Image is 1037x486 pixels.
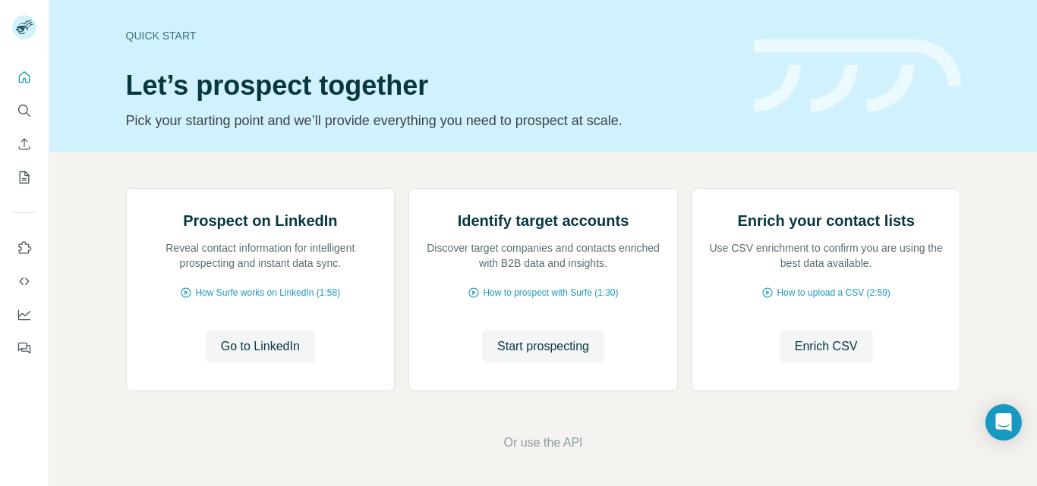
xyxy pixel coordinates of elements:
[12,334,36,362] button: Feedback
[12,234,36,262] button: Use Surfe on LinkedIn
[12,130,36,158] button: Enrich CSV
[780,330,873,363] button: Enrich CSV
[708,240,945,271] p: Use CSV enrichment to confirm you are using the best data available.
[126,110,736,131] p: Pick your starting point and we’ll provide everything you need to prospect at scale.
[483,286,618,299] span: How to prospect with Surfe (1:30)
[183,210,337,231] h2: Prospect on LinkedIn
[195,286,340,299] span: How Surfe works on LinkedIn (1:58)
[221,337,300,356] span: Go to LinkedIn
[754,39,961,113] img: banner
[12,164,36,191] button: My lists
[458,210,629,231] h2: Identify target accounts
[497,337,589,356] span: Start prospecting
[126,28,736,43] div: Quick start
[12,64,36,91] button: Quick start
[12,268,36,295] button: Use Surfe API
[737,210,914,231] h2: Enrich your contact lists
[12,301,36,328] button: Dashboard
[795,337,858,356] span: Enrich CSV
[424,240,662,271] p: Discover target companies and contacts enriched with B2B data and insights.
[206,330,315,363] button: Go to LinkedIn
[142,240,380,271] p: Reveal contact information for intelligent prospecting and instant data sync.
[12,97,36,124] button: Search
[126,71,736,101] h1: Let’s prospect together
[985,404,1022,441] div: Open Intercom Messenger
[503,434,582,452] button: Or use the API
[482,330,604,363] button: Start prospecting
[777,286,890,299] span: How to upload a CSV (2:59)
